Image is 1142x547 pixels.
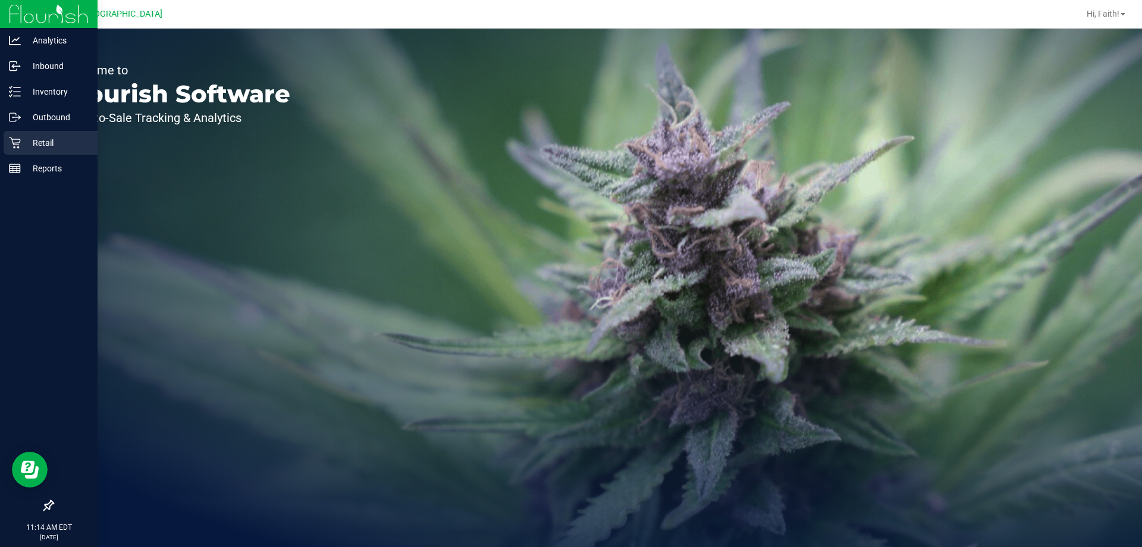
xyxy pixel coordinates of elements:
[21,33,92,48] p: Analytics
[12,452,48,487] iframe: Resource center
[9,137,21,149] inline-svg: Retail
[9,111,21,123] inline-svg: Outbound
[21,110,92,124] p: Outbound
[21,136,92,150] p: Retail
[21,161,92,176] p: Reports
[9,60,21,72] inline-svg: Inbound
[9,86,21,98] inline-svg: Inventory
[21,85,92,99] p: Inventory
[21,59,92,73] p: Inbound
[9,35,21,46] inline-svg: Analytics
[81,9,162,19] span: [GEOGRAPHIC_DATA]
[5,533,92,542] p: [DATE]
[64,112,290,124] p: Seed-to-Sale Tracking & Analytics
[1087,9,1119,18] span: Hi, Faith!
[9,162,21,174] inline-svg: Reports
[64,82,290,106] p: Flourish Software
[5,522,92,533] p: 11:14 AM EDT
[64,64,290,76] p: Welcome to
